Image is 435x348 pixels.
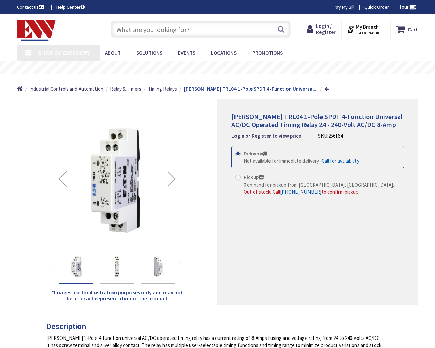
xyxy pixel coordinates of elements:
h5: *Images are for illustration purposes only and may not be an exact representation of the product [49,290,185,301]
span: [GEOGRAPHIC_DATA], [GEOGRAPHIC_DATA] [356,30,385,36]
div: Previous [49,110,76,247]
div: Eaton TRL04 1-Pole SPDT 4-Function Universal AC/DC Operated Timing Relay 24 - 240-Volt AC/DC 8-Amp [59,249,93,284]
img: Electrical Wholesalers, Inc. [17,20,56,41]
a: Quick Order [364,4,389,11]
a: Contact us [17,4,46,11]
span: Login / Register [316,23,336,35]
a: Pay My Bill [334,4,354,11]
strong: Pickup [244,174,264,180]
a: [PHONE_NUMBER] [280,188,321,195]
div: - [244,181,400,196]
strong: Login or Register to view price [231,133,301,139]
a: Cart [396,23,418,35]
div: Eaton TRL04 1-Pole SPDT 4-Function Universal AC/DC Operated Timing Relay 24 - 240-Volt AC/DC 8-Amp [141,249,175,284]
a: Call for availability [321,157,359,164]
img: Eaton TRL04 1-Pole SPDT 4-Function Universal AC/DC Operated Timing Relay 24 - 240-Volt AC/DC 8-Amp [63,253,90,280]
span: Solutions [136,50,162,56]
div: Eaton TRL04 1-Pole SPDT 4-Function Universal AC/DC Operated Timing Relay 24 - 240-Volt AC/DC 8-Amp [100,249,134,284]
div: Next [158,110,185,247]
span: 0 on hand for pickup from [GEOGRAPHIC_DATA], [GEOGRAPHIC_DATA]. [244,181,394,188]
span: Relay & Timers [110,86,141,92]
img: Eaton TRL04 1-Pole SPDT 4-Function Universal AC/DC Operated Timing Relay 24 - 240-Volt AC/DC 8-Amp [144,253,172,280]
strong: Cart [408,23,418,35]
a: Help Center [56,4,85,11]
img: Eaton TRL04 1-Pole SPDT 4-Function Universal AC/DC Operated Timing Relay 24 - 240-Volt AC/DC 8-Amp [104,253,131,280]
a: Timing Relays [148,85,177,92]
strong: Delivery [244,150,267,157]
span: Shop By Category [38,49,90,57]
input: What are you looking for? [111,21,291,38]
rs-layer: Free Same Day Pickup at 19 Locations [161,64,286,72]
a: Login or Register to view price [231,132,301,139]
a: Relay & Timers [110,85,141,92]
span: Out of stock. Call to confirm pickup. [244,189,360,195]
a: Login / Register [307,23,336,35]
strong: My Branch [356,23,379,30]
img: Eaton TRL04 1-Pole SPDT 4-Function Universal AC/DC Operated Timing Relay 24 - 240-Volt AC/DC 8-Amp [49,110,186,247]
span: Industrial Controls and Automation [29,86,103,92]
span: [PERSON_NAME] TRL04 1-Pole SPDT 4-Function Universal AC/DC Operated Timing Relay 24 - 240-Volt AC... [231,112,402,129]
a: Industrial Controls and Automation [29,85,103,92]
div: - [244,157,359,164]
strong: [PERSON_NAME] TRL04 1-Pole SPDT 4-Function Universal... [184,86,318,92]
span: Tour [399,4,416,10]
span: Promotions [252,50,283,56]
span: Events [178,50,195,56]
span: 256164 [328,133,343,139]
h3: Description [46,322,384,331]
span: Timing Relays [148,86,177,92]
span: About [105,50,121,56]
span: Not available for immediate delivery. [244,158,320,164]
span: Locations [211,50,237,56]
div: SKU: [318,132,343,139]
div: My Branch [GEOGRAPHIC_DATA], [GEOGRAPHIC_DATA] [347,23,385,35]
